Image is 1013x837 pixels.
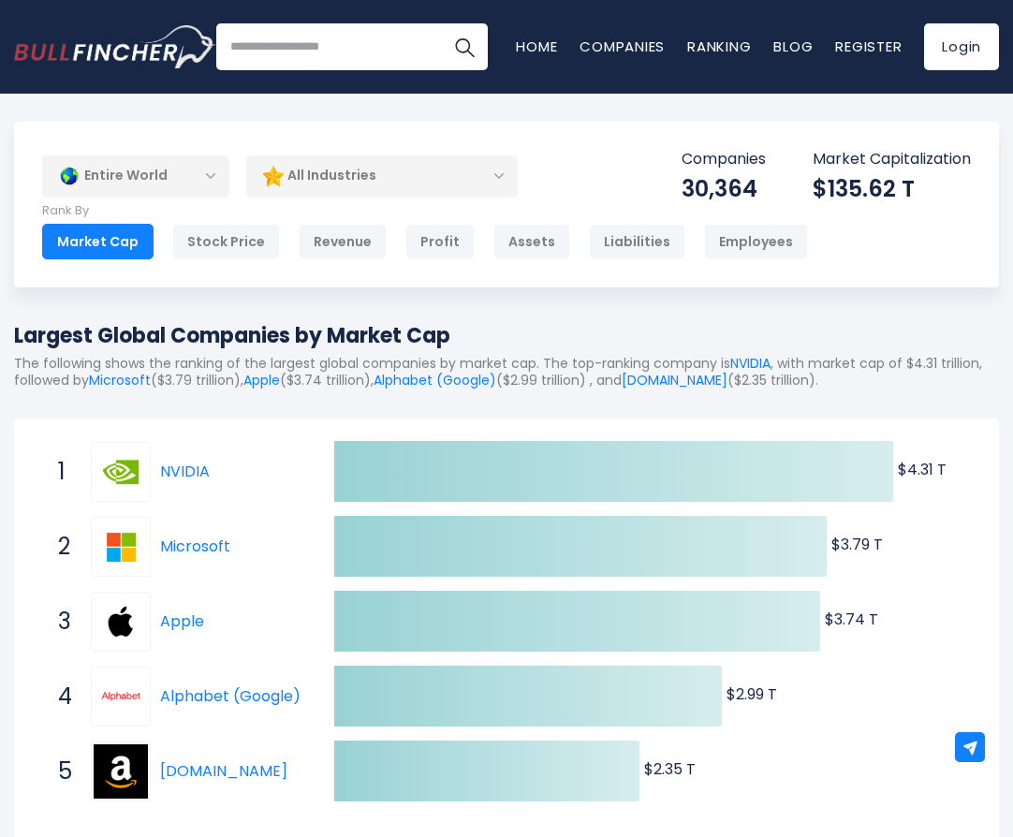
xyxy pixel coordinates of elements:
a: Alphabet (Google) [91,667,160,727]
img: Microsoft [94,520,148,574]
a: Register [835,37,902,56]
div: Market Cap [42,224,154,259]
div: Profit [405,224,475,259]
img: NVIDIA [94,445,148,499]
a: Blog [773,37,813,56]
p: Companies [682,150,766,169]
div: All Industries [246,154,518,198]
text: $3.74 T [825,609,878,630]
text: $2.35 T [644,758,696,780]
h1: Largest Global Companies by Market Cap [14,320,999,351]
img: Amazon.com [94,744,148,799]
a: Alphabet (Google) [160,685,301,707]
a: Ranking [687,37,751,56]
span: 1 [49,456,67,488]
a: NVIDIA [91,442,160,502]
div: 30,364 [682,174,766,203]
a: [DOMAIN_NAME] [160,760,287,782]
div: Revenue [299,224,387,259]
a: Microsoft [89,371,151,389]
a: Home [516,37,557,56]
button: Search [441,23,488,70]
a: Amazon.com [91,742,160,801]
a: [DOMAIN_NAME] [622,371,727,389]
text: $2.99 T [727,683,777,705]
text: $4.31 T [898,459,947,480]
a: Companies [580,37,665,56]
a: NVIDIA [730,354,771,373]
a: Apple [91,592,160,652]
a: NVIDIA [160,461,210,482]
img: Alphabet (Google) [94,669,148,724]
div: Stock Price [172,224,280,259]
img: Apple [94,595,148,649]
a: Alphabet (Google) [374,371,496,389]
p: Rank By [42,203,808,219]
img: Bullfincher logo [14,25,216,68]
div: $135.62 T [813,174,971,203]
p: The following shows the ranking of the largest global companies by market cap. The top-ranking co... [14,355,999,389]
span: 2 [49,531,67,563]
a: Go to homepage [14,25,215,68]
div: Employees [704,224,808,259]
div: Entire World [42,154,229,198]
a: Microsoft [160,536,230,557]
p: Market Capitalization [813,150,971,169]
text: $3.79 T [831,534,883,555]
div: Assets [493,224,570,259]
div: Liabilities [589,224,685,259]
a: Login [924,23,999,70]
a: Apple [243,371,280,389]
a: Apple [160,610,204,632]
a: Microsoft [91,517,160,577]
span: 4 [49,681,67,712]
span: 3 [49,606,67,638]
span: 5 [49,756,67,787]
